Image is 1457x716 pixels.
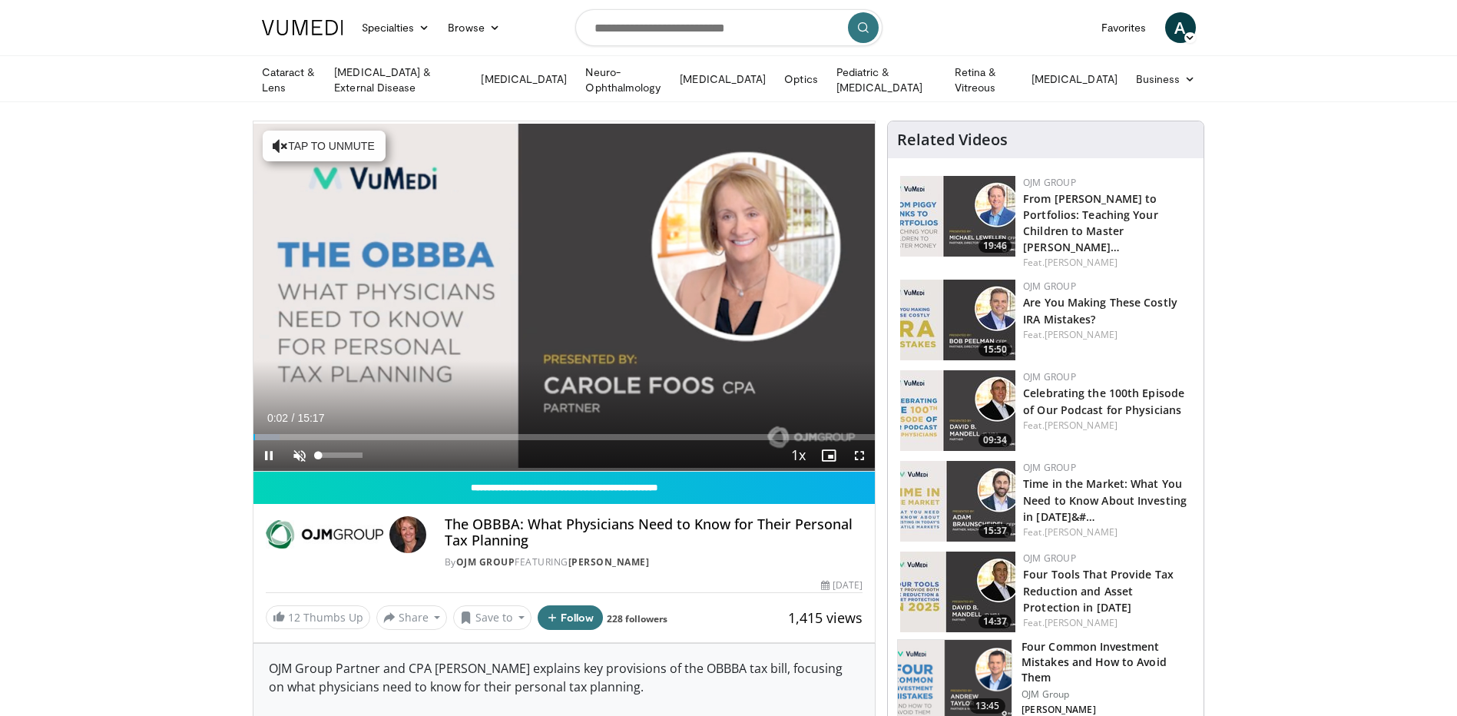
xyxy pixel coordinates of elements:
[266,605,370,629] a: 12 Thumbs Up
[1045,525,1118,539] a: [PERSON_NAME]
[1165,12,1196,43] a: A
[453,605,531,630] button: Save to
[1023,616,1191,630] div: Feat.
[979,343,1012,356] span: 15:50
[1092,12,1156,43] a: Favorites
[1023,419,1191,433] div: Feat.
[389,516,426,553] img: Avatar
[284,440,315,471] button: Unmute
[1023,295,1177,326] a: Are You Making These Costly IRA Mistakes?
[979,524,1012,538] span: 15:37
[979,239,1012,253] span: 19:46
[325,65,472,95] a: [MEDICAL_DATA] & External Disease
[1022,704,1194,716] p: [PERSON_NAME]
[445,516,863,549] h4: The OBBBA: What Physicians Need to Know for Their Personal Tax Planning
[1023,191,1158,254] a: From [PERSON_NAME] to Portfolios: Teaching Your Children to Master [PERSON_NAME]…
[253,65,326,95] a: Cataract & Lens
[1022,688,1194,701] p: OJM Group
[1127,64,1205,94] a: Business
[439,12,509,43] a: Browse
[900,280,1015,360] img: 4b415aee-9520-4d6f-a1e1-8e5e22de4108.150x105_q85_crop-smart_upscale.jpg
[263,131,386,161] button: Tap to unmute
[900,552,1015,632] img: 6704c0a6-4d74-4e2e-aaba-7698dfbc586a.150x105_q85_crop-smart_upscale.jpg
[671,64,775,94] a: [MEDICAL_DATA]
[297,412,324,424] span: 15:17
[353,12,439,43] a: Specialties
[821,578,863,592] div: [DATE]
[900,176,1015,257] a: 19:46
[1023,386,1184,416] a: Celebrating the 100th Episode of Our Podcast for Physicians
[253,121,876,472] video-js: Video Player
[788,608,863,627] span: 1,415 views
[1022,64,1127,94] a: [MEDICAL_DATA]
[288,610,300,625] span: 12
[1023,328,1191,342] div: Feat.
[1023,476,1187,523] a: Time in the Market: What You Need to Know About Investing in [DATE]&#…
[900,370,1015,451] a: 09:34
[775,64,826,94] a: Optics
[900,280,1015,360] a: 15:50
[945,65,1022,95] a: Retina & Vitreous
[900,370,1015,451] img: 7438bed5-bde3-4519-9543-24a8eadaa1c2.150x105_q85_crop-smart_upscale.jpg
[844,440,875,471] button: Fullscreen
[1045,616,1118,629] a: [PERSON_NAME]
[969,698,1006,714] span: 13:45
[1023,280,1076,293] a: OJM Group
[827,65,945,95] a: Pediatric & [MEDICAL_DATA]
[445,555,863,569] div: By FEATURING
[979,433,1012,447] span: 09:34
[1023,461,1076,474] a: OJM Group
[1023,567,1174,614] a: Four Tools That Provide Tax Reduction and Asset Protection in [DATE]
[262,20,343,35] img: VuMedi Logo
[568,555,650,568] a: [PERSON_NAME]
[783,440,813,471] button: Playback Rate
[1023,176,1076,189] a: OJM Group
[897,131,1008,149] h4: Related Videos
[253,440,284,471] button: Pause
[319,452,363,458] div: Volume Level
[292,412,295,424] span: /
[575,9,882,46] input: Search topics, interventions
[900,461,1015,542] a: 15:37
[979,615,1012,628] span: 14:37
[538,605,604,630] button: Follow
[1022,639,1194,685] h3: Four Common Investment Mistakes and How to Avoid Them
[1023,525,1191,539] div: Feat.
[1045,256,1118,269] a: [PERSON_NAME]
[253,434,876,440] div: Progress Bar
[1023,552,1076,565] a: OJM Group
[472,64,576,94] a: [MEDICAL_DATA]
[900,461,1015,542] img: cfc453be-3f74-41d3-a301-0743b7c46f05.150x105_q85_crop-smart_upscale.jpg
[267,412,288,424] span: 0:02
[1045,419,1118,432] a: [PERSON_NAME]
[607,612,667,625] a: 228 followers
[266,516,383,553] img: OJM Group
[1023,370,1076,383] a: OJM Group
[900,552,1015,632] a: 14:37
[576,65,671,95] a: Neuro-Ophthalmology
[1023,256,1191,270] div: Feat.
[1045,328,1118,341] a: [PERSON_NAME]
[376,605,448,630] button: Share
[456,555,515,568] a: OJM Group
[900,176,1015,257] img: 282c92bf-9480-4465-9a17-aeac8df0c943.150x105_q85_crop-smart_upscale.jpg
[813,440,844,471] button: Enable picture-in-picture mode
